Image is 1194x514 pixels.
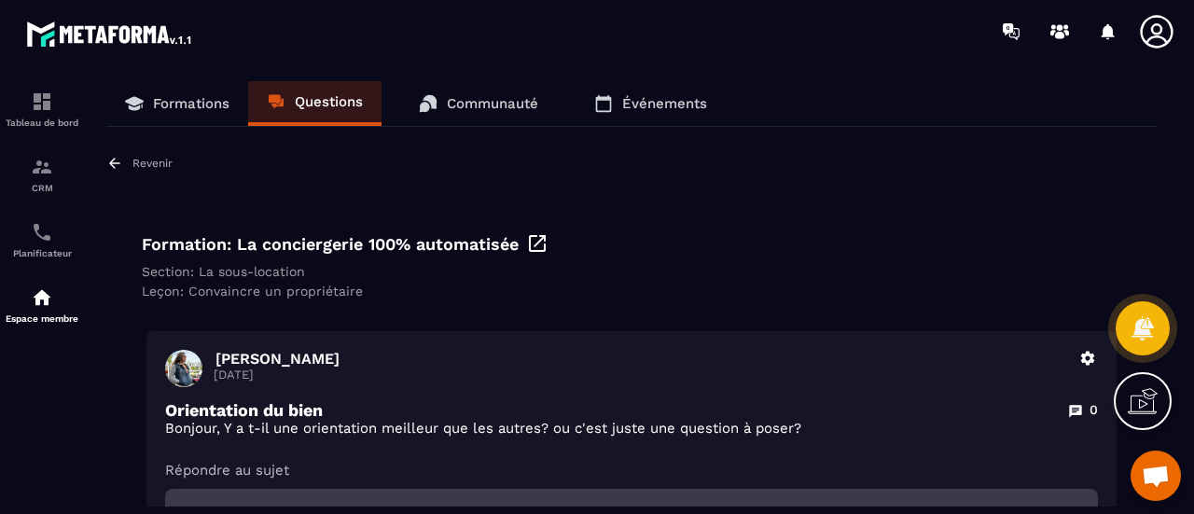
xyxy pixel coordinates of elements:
p: Formations [153,95,229,112]
p: Espace membre [5,313,79,324]
a: automationsautomationsEspace membre [5,272,79,338]
p: CRM [5,183,79,193]
p: Tableau de bord [5,118,79,128]
a: Communauté [400,81,557,126]
img: scheduler [31,221,53,243]
a: formationformationCRM [5,142,79,207]
div: Leçon: Convaincre un propriétaire [142,284,1121,299]
a: schedulerschedulerPlanificateur [5,207,79,272]
div: Ouvrir le chat [1131,451,1181,501]
div: Formation: La conciergerie 100% automatisée [142,232,1121,255]
a: formationformationTableau de bord [5,76,79,142]
p: Répondre au sujet [165,461,1098,479]
a: Formations [106,81,248,126]
p: Revenir [132,157,173,170]
img: logo [26,17,194,50]
div: Section: La sous-location [142,264,1121,279]
p: Orientation du bien [165,400,323,420]
p: [DATE] [214,368,1068,382]
p: 0 [1090,401,1098,419]
img: automations [31,286,53,309]
p: Planificateur [5,248,79,258]
p: Communauté [447,95,538,112]
a: Questions [248,81,382,126]
a: Événements [576,81,726,126]
p: Bonjour, Y a t-il une orientation meilleur que les autres? ou c'est juste une question à poser? [165,420,1098,438]
p: [PERSON_NAME] [215,350,1068,368]
p: Événements [622,95,707,112]
p: Questions [295,93,363,110]
img: formation [31,156,53,178]
img: formation [31,90,53,113]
